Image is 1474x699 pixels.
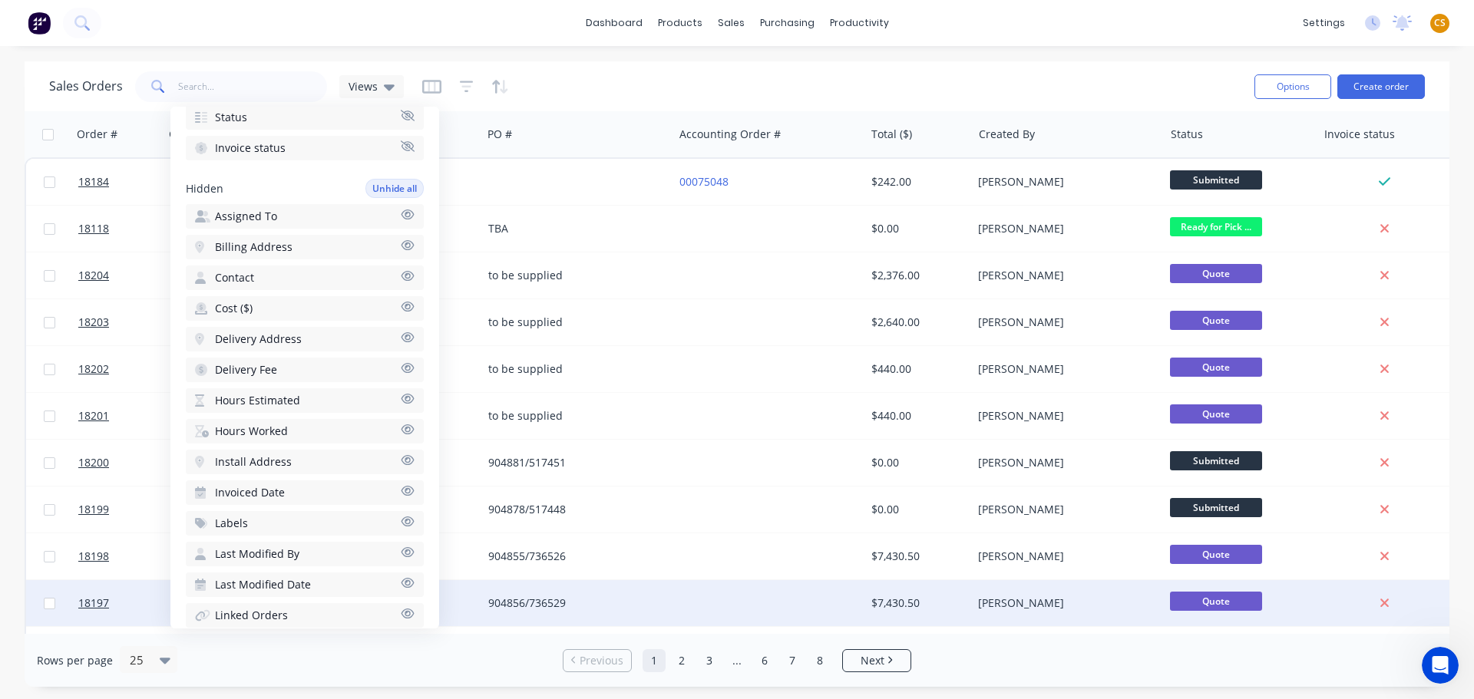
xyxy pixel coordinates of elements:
span: Quote [1170,545,1262,564]
div: [PERSON_NAME] [978,455,1148,470]
div: [PERSON_NAME] [978,408,1148,424]
button: Create order [1337,74,1425,99]
div: [PERSON_NAME] [978,221,1148,236]
div: to be supplied [488,315,659,330]
div: PO # [487,127,512,142]
span: Next [861,653,884,668]
div: $2,376.00 [871,268,961,283]
div: Status [1171,127,1203,142]
span: Hidden [186,181,223,196]
div: $0.00 [871,502,961,517]
span: CS [1434,16,1446,30]
div: to be supplied [488,268,659,283]
div: to be supplied [488,408,659,424]
span: Submitted [1170,170,1262,190]
a: 18199 [78,486,170,532]
button: Last Modified Date [186,572,424,597]
span: 18203 [78,315,109,330]
div: 904878/517448 [488,502,659,517]
div: $440.00 [871,361,961,377]
span: Cost ($) [215,301,253,316]
button: Labels [186,511,424,536]
button: Status [186,105,424,130]
button: Cost ($) [186,296,424,321]
button: Billing Address [186,235,424,259]
div: settings [1295,12,1353,35]
span: Rows per page [37,653,113,668]
span: 18200 [78,455,109,470]
div: 904881/517451 [488,455,659,470]
div: $440.00 [871,408,961,424]
a: Page 2 [670,649,693,672]
div: [PERSON_NAME] [978,174,1148,190]
span: Assigned To [215,209,277,224]
span: 18202 [78,361,109,377]
div: products [650,12,710,35]
button: Delivery Fee [186,358,424,382]
a: dashboard [578,12,650,35]
button: Invoiced Date [186,480,424,505]
div: Customer Name [169,127,253,142]
div: Total ($) [871,127,912,142]
button: Last Modified By [186,542,424,566]
button: Unhide all [365,179,424,198]
span: Install Address [215,454,292,470]
div: 904855/736526 [488,549,659,564]
a: Page 7 [781,649,804,672]
span: Contact [215,270,254,285]
button: Options [1254,74,1331,99]
h1: Sales Orders [49,79,123,94]
span: Hours Worked [215,424,288,439]
div: $7,430.50 [871,595,961,611]
span: Hours Estimated [215,393,300,408]
a: Previous page [563,653,631,668]
a: 18202 [78,346,170,392]
button: Linked Orders [186,603,424,628]
a: 18184 [78,159,170,205]
span: Invoice status [215,140,286,156]
a: Page 6 [753,649,776,672]
span: Labels [215,516,248,531]
span: 18199 [78,502,109,517]
div: sales [710,12,752,35]
div: $242.00 [871,174,961,190]
div: to be supplied [488,361,659,377]
span: 18184 [78,174,109,190]
span: Quote [1170,311,1262,330]
span: Invoiced Date [215,485,285,500]
div: Order # [77,127,117,142]
img: Factory [28,12,51,35]
div: $7,430.50 [871,549,961,564]
span: Quote [1170,592,1262,611]
span: Ready for Pick ... [1170,217,1262,236]
a: Page 1 is your current page [643,649,666,672]
div: productivity [822,12,897,35]
a: 18197 [78,580,170,626]
span: Previous [580,653,623,668]
a: 18196 [78,627,170,673]
span: Quote [1170,264,1262,283]
button: Contact [186,265,424,290]
span: Delivery Address [215,331,302,347]
span: 18201 [78,408,109,424]
button: Assigned To [186,204,424,229]
div: [PERSON_NAME] [978,268,1148,283]
a: 18201 [78,393,170,439]
span: Submitted [1170,498,1262,517]
span: Quote [1170,404,1262,424]
div: 904856/736529 [488,595,659,611]
button: Install Address [186,450,424,474]
div: Accounting Order # [679,127,781,142]
iframe: Intercom live chat [1422,647,1459,684]
span: 18197 [78,595,109,611]
input: Search... [178,71,328,102]
div: TBA [488,221,659,236]
div: [PERSON_NAME] [978,502,1148,517]
a: 00075048 [679,174,729,189]
span: Status [215,110,247,125]
div: $0.00 [871,455,961,470]
div: [PERSON_NAME] [978,361,1148,377]
span: Submitted [1170,451,1262,470]
a: 18203 [78,299,170,345]
div: purchasing [752,12,822,35]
